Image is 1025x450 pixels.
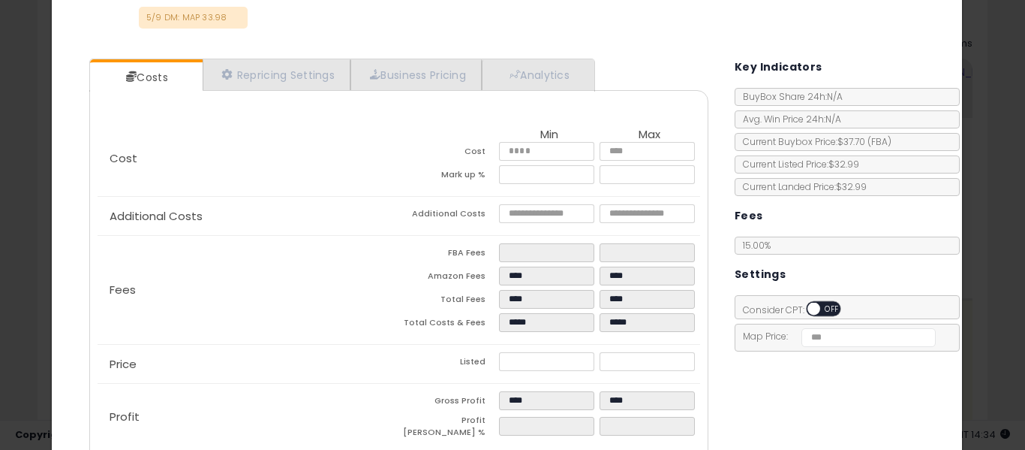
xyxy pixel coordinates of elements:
p: 5/9 DM: MAP 33.98 [139,7,248,29]
p: Price [98,358,399,370]
td: Profit [PERSON_NAME] % [398,415,499,442]
h5: Settings [735,265,786,284]
a: Business Pricing [350,59,482,90]
a: Repricing Settings [203,59,351,90]
span: Current Buybox Price: [735,135,891,148]
h5: Fees [735,207,763,225]
a: Costs [90,62,201,92]
td: Mark up % [398,165,499,189]
span: 15.00 % [743,239,771,252]
td: Listed [398,352,499,376]
td: Total Costs & Fees [398,313,499,337]
span: Current Landed Price: $32.99 [735,180,867,193]
span: BuyBox Share 24h: N/A [735,90,843,103]
p: Cost [98,153,399,165]
h5: Key Indicators [735,58,822,77]
td: Amazon Fees [398,267,499,290]
span: Avg. Win Price 24h: N/A [735,113,841,125]
td: Cost [398,142,499,165]
span: ( FBA ) [867,135,891,148]
td: Gross Profit [398,391,499,415]
p: Profit [98,411,399,423]
span: $37.70 [837,135,891,148]
a: Analytics [482,59,593,90]
td: FBA Fees [398,243,499,267]
span: OFF [820,303,844,316]
th: Min [499,128,600,142]
p: Fees [98,284,399,296]
td: Additional Costs [398,204,499,228]
p: Additional Costs [98,210,399,222]
span: Current Listed Price: $32.99 [735,158,859,171]
span: Consider CPT: [735,304,861,316]
th: Max [600,128,700,142]
td: Total Fees [398,290,499,313]
span: Map Price: [735,330,936,343]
